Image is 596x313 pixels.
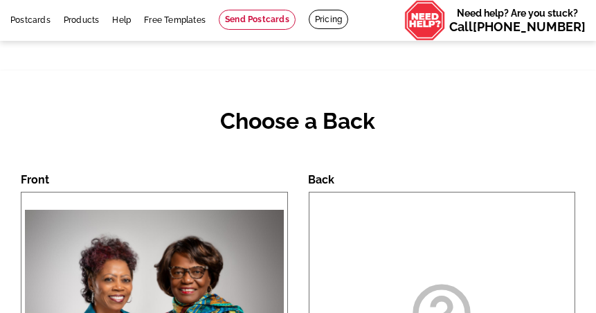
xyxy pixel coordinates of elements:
[309,173,335,186] label: Back
[144,15,206,25] a: Free Templates
[449,6,586,34] span: Need help? Are you stuck?
[449,19,586,34] span: Call
[21,173,49,186] label: Front
[10,15,51,25] a: Postcards
[473,19,586,34] a: [PHONE_NUMBER]
[64,15,100,25] a: Products
[112,15,131,25] a: Help
[21,108,575,134] h2: Choose a Back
